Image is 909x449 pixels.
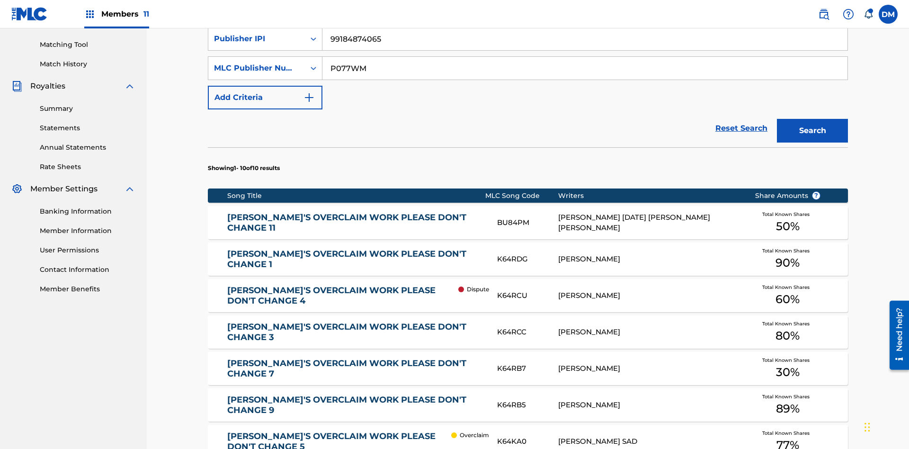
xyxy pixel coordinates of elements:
span: 90 % [775,254,800,271]
img: help [843,9,854,20]
div: Drag [864,413,870,441]
div: [PERSON_NAME] [558,363,740,374]
a: Match History [40,59,135,69]
iframe: Chat Widget [862,404,909,449]
span: Member Settings [30,183,98,195]
img: Royalties [11,81,23,92]
div: [PERSON_NAME] [558,327,740,338]
img: expand [124,183,135,195]
img: search [818,9,829,20]
a: Member Benefits [40,284,135,294]
p: Showing 1 - 10 of 10 results [208,164,280,172]
span: 60 % [775,291,800,308]
img: Top Rightsholders [84,9,96,20]
a: [PERSON_NAME]'S OVERCLAIM WORK PLEASE DON'T CHANGE 9 [227,395,485,416]
span: Total Known Shares [762,284,813,291]
span: 50 % [776,218,800,235]
span: 80 % [775,327,800,344]
a: Statements [40,123,135,133]
span: Total Known Shares [762,247,813,254]
div: K64RB7 [497,363,558,374]
a: Banking Information [40,207,135,216]
form: Search Form [208,27,848,147]
div: Writers [558,191,740,201]
span: ? [812,192,820,199]
div: Notifications [864,9,873,19]
a: Public Search [814,5,833,24]
img: 9d2ae6d4665cec9f34b9.svg [303,92,315,103]
div: K64KA0 [497,436,558,447]
span: Total Known Shares [762,357,813,364]
a: Summary [40,104,135,114]
span: 30 % [776,364,800,381]
a: [PERSON_NAME]'S OVERCLAIM WORK PLEASE DON'T CHANGE 11 [227,212,485,233]
a: User Permissions [40,245,135,255]
a: Reset Search [711,118,772,139]
div: Publisher IPI [214,33,299,45]
span: 11 [143,9,149,18]
span: Total Known Shares [762,211,813,218]
a: Member Information [40,226,135,236]
a: [PERSON_NAME]'S OVERCLAIM WORK PLEASE DON'T CHANGE 7 [227,358,485,379]
button: Search [777,119,848,143]
span: Share Amounts [755,191,820,201]
a: Rate Sheets [40,162,135,172]
div: MLC Song Code [485,191,558,201]
div: K64RDG [497,254,558,265]
img: expand [124,81,135,92]
div: User Menu [879,5,898,24]
div: [PERSON_NAME] [558,254,740,265]
a: Matching Tool [40,40,135,50]
img: Member Settings [11,183,23,195]
span: Royalties [30,81,65,92]
span: Total Known Shares [762,430,813,437]
img: MLC Logo [11,7,48,21]
div: Song Title [227,191,485,201]
button: Add Criteria [208,86,322,109]
span: Total Known Shares [762,393,813,400]
div: [PERSON_NAME] [DATE] [PERSON_NAME] [PERSON_NAME] [558,212,740,233]
p: Overclaim [460,431,489,440]
a: [PERSON_NAME]'S OVERCLAIM WORK PLEASE DON'T CHANGE 1 [227,249,485,270]
a: Annual Statements [40,143,135,153]
div: [PERSON_NAME] [558,290,740,301]
span: Total Known Shares [762,320,813,327]
div: MLC Publisher Number [214,63,299,74]
div: K64RB5 [497,400,558,411]
span: 89 % [776,400,800,417]
div: K64RCC [497,327,558,338]
a: [PERSON_NAME]'S OVERCLAIM WORK PLEASE DON'T CHANGE 3 [227,322,485,343]
a: Contact Information [40,265,135,275]
div: K64RCU [497,290,558,301]
div: [PERSON_NAME] SAD [558,436,740,447]
iframe: Resource Center [882,297,909,375]
a: [PERSON_NAME]'S OVERCLAIM WORK PLEASE DON'T CHANGE 4 [227,285,454,306]
div: Help [839,5,858,24]
div: BU84PM [497,217,558,228]
div: [PERSON_NAME] [558,400,740,411]
p: Dispute [467,285,489,294]
span: Members [101,9,149,19]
